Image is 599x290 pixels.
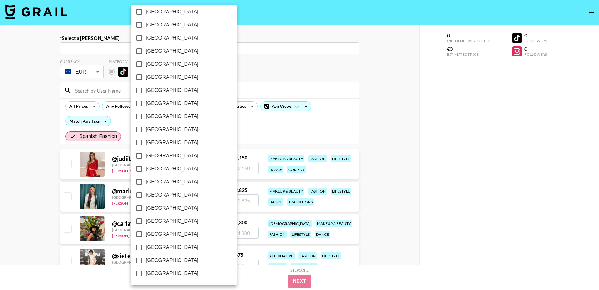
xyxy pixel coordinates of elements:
span: [GEOGRAPHIC_DATA] [146,204,198,212]
span: [GEOGRAPHIC_DATA] [146,191,198,199]
span: [GEOGRAPHIC_DATA] [146,8,198,16]
span: [GEOGRAPHIC_DATA] [146,165,198,173]
span: [GEOGRAPHIC_DATA] [146,178,198,186]
span: [GEOGRAPHIC_DATA] [146,34,198,42]
span: [GEOGRAPHIC_DATA] [146,270,198,277]
span: [GEOGRAPHIC_DATA] [146,231,198,238]
span: [GEOGRAPHIC_DATA] [146,74,198,81]
span: [GEOGRAPHIC_DATA] [146,217,198,225]
span: [GEOGRAPHIC_DATA] [146,47,198,55]
span: [GEOGRAPHIC_DATA] [146,60,198,68]
span: [GEOGRAPHIC_DATA] [146,152,198,159]
span: [GEOGRAPHIC_DATA] [146,126,198,133]
span: [GEOGRAPHIC_DATA] [146,139,198,146]
span: [GEOGRAPHIC_DATA] [146,100,198,107]
span: [GEOGRAPHIC_DATA] [146,244,198,251]
span: [GEOGRAPHIC_DATA] [146,257,198,264]
span: [GEOGRAPHIC_DATA] [146,87,198,94]
span: [GEOGRAPHIC_DATA] [146,113,198,120]
span: [GEOGRAPHIC_DATA] [146,21,198,29]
